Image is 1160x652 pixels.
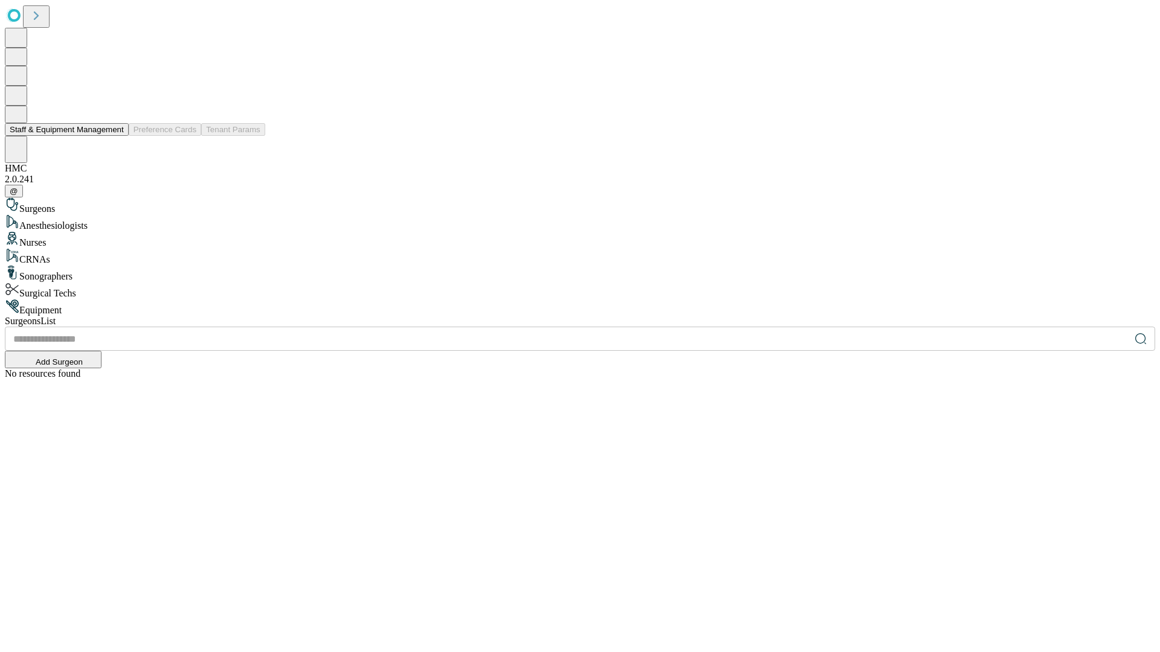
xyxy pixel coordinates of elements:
[5,185,23,197] button: @
[5,265,1155,282] div: Sonographers
[5,231,1155,248] div: Nurses
[5,123,129,136] button: Staff & Equipment Management
[5,368,1155,379] div: No resources found
[5,197,1155,214] div: Surgeons
[5,174,1155,185] div: 2.0.241
[5,299,1155,316] div: Equipment
[36,357,83,366] span: Add Surgeon
[5,282,1155,299] div: Surgical Techs
[201,123,265,136] button: Tenant Params
[129,123,201,136] button: Preference Cards
[5,163,1155,174] div: HMC
[10,187,18,196] span: @
[5,316,1155,327] div: Surgeons List
[5,248,1155,265] div: CRNAs
[5,351,101,368] button: Add Surgeon
[5,214,1155,231] div: Anesthesiologists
